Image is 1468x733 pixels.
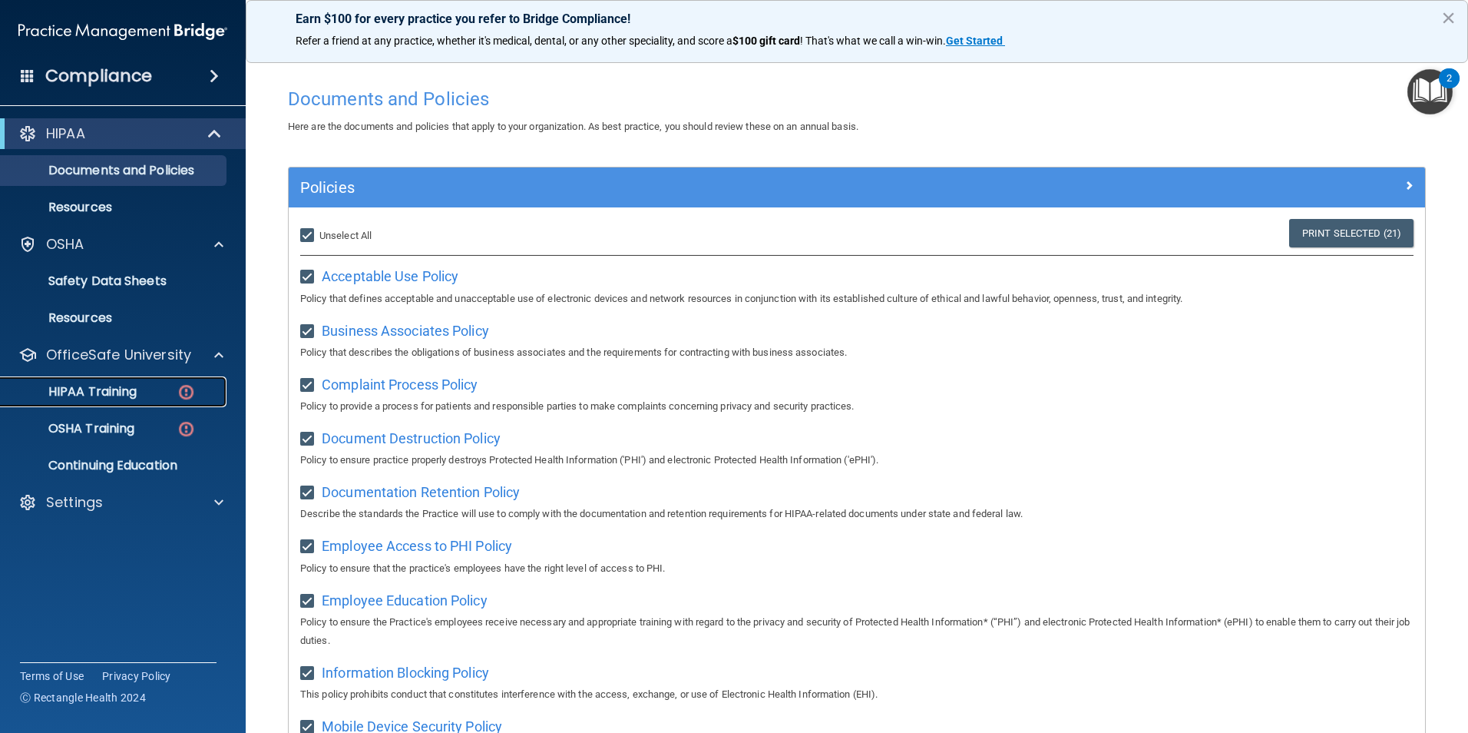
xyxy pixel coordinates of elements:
[1407,69,1453,114] button: Open Resource Center, 2 new notifications
[296,12,1418,26] p: Earn $100 for every practice you refer to Bridge Compliance!
[300,685,1413,704] p: This policy prohibits conduct that constitutes interference with the access, exchange, or use of ...
[300,179,1129,196] h5: Policies
[20,690,146,705] span: Ⓒ Rectangle Health 2024
[322,592,488,609] span: Employee Education Policy
[732,35,800,47] strong: $100 gift card
[322,430,501,446] span: Document Destruction Policy
[946,35,1005,47] a: Get Started
[1441,5,1456,30] button: Close
[319,230,372,241] span: Unselect All
[300,505,1413,523] p: Describe the standards the Practice will use to comply with the documentation and retention requi...
[322,268,458,284] span: Acceptable Use Policy
[20,668,84,684] a: Terms of Use
[18,493,223,512] a: Settings
[300,290,1413,308] p: Policy that defines acceptable and unacceptable use of electronic devices and network resources i...
[300,175,1413,200] a: Policies
[18,16,227,47] img: PMB logo
[300,451,1413,469] p: Policy to ensure practice properly destroys Protected Health Information ('PHI') and electronic P...
[800,35,946,47] span: ! That's what we call a win-win.
[45,65,152,87] h4: Compliance
[300,230,318,242] input: Unselect All
[288,89,1426,109] h4: Documents and Policies
[177,420,196,439] img: danger-circle.6113f641.png
[300,397,1413,416] p: Policy to provide a process for patients and responsible parties to make complaints concerning pr...
[177,383,196,402] img: danger-circle.6113f641.png
[18,235,223,254] a: OSHA
[10,458,220,473] p: Continuing Education
[10,163,220,178] p: Documents and Policies
[322,538,512,554] span: Employee Access to PHI Policy
[300,613,1413,650] p: Policy to ensure the Practice's employees receive necessary and appropriate training with regard ...
[18,124,223,143] a: HIPAA
[10,200,220,215] p: Resources
[1289,219,1413,247] a: Print Selected (21)
[1447,78,1452,98] div: 2
[10,421,134,436] p: OSHA Training
[10,274,220,289] p: Safety Data Sheets
[296,35,732,47] span: Refer a friend at any practice, whether it's medical, dental, or any other speciality, and score a
[10,384,137,400] p: HIPAA Training
[46,235,84,254] p: OSHA
[300,343,1413,362] p: Policy that describes the obligations of business associates and the requirements for contracting...
[46,493,103,512] p: Settings
[322,484,520,500] span: Documentation Retention Policy
[946,35,1003,47] strong: Get Started
[322,323,489,339] span: Business Associates Policy
[10,310,220,326] p: Resources
[322,665,489,681] span: Information Blocking Policy
[46,346,191,364] p: OfficeSafe University
[288,121,858,132] span: Here are the documents and policies that apply to your organization. As best practice, you should...
[102,668,171,684] a: Privacy Policy
[300,559,1413,578] p: Policy to ensure that the practice's employees have the right level of access to PHI.
[322,376,478,393] span: Complaint Process Policy
[46,124,85,143] p: HIPAA
[18,346,223,364] a: OfficeSafe University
